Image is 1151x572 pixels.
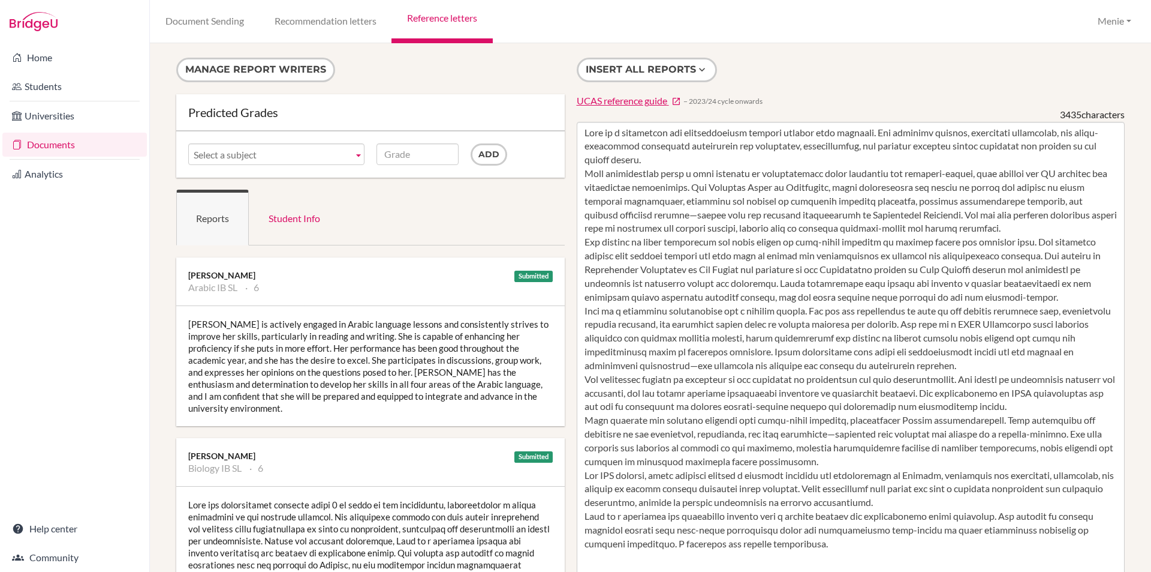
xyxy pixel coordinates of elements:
button: Menie [1092,10,1137,32]
a: Home [2,46,147,70]
span: Select a subject [194,144,348,166]
a: Community [2,546,147,570]
input: Grade [376,143,459,165]
div: Submitted [514,451,553,463]
li: Arabic IB SL [188,281,237,294]
a: Documents [2,133,147,157]
div: Submitted [514,271,553,282]
button: Insert all reports [577,58,717,82]
a: Universities [2,104,147,128]
input: Add [471,143,507,166]
button: Manage report writers [176,58,335,82]
div: [PERSON_NAME] [188,269,553,281]
a: Reports [176,190,249,245]
span: − 2023/24 cycle onwards [683,96,763,106]
li: 6 [249,462,263,474]
a: UCAS reference guide [577,94,681,108]
span: 3435 [1060,109,1081,120]
div: Predicted Grades [188,106,553,118]
div: [PERSON_NAME] [188,450,553,462]
div: characters [1060,108,1125,122]
li: 6 [245,281,259,294]
span: UCAS reference guide [577,95,667,106]
a: Student Info [249,190,340,245]
img: Bridge-U [10,12,58,31]
a: Students [2,74,147,98]
a: Help center [2,517,147,541]
a: Analytics [2,162,147,186]
li: Biology IB SL [188,462,242,474]
div: [PERSON_NAME] is actively engaged in Arabic language lessons and consistently strives to improve ... [176,306,565,426]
